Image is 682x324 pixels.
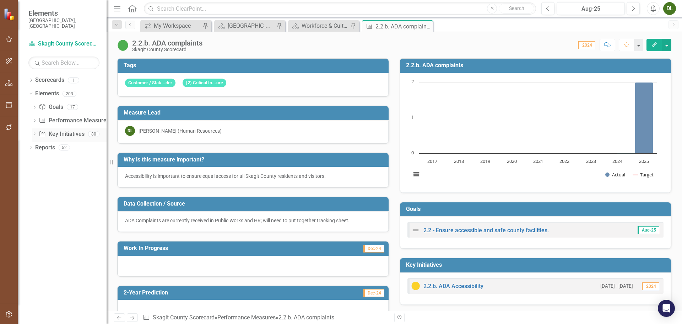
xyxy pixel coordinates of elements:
[406,206,667,212] h3: Goals
[124,245,299,251] h3: Work In Progress
[411,282,420,290] img: Caution
[4,8,16,21] img: ClearPoint Strategy
[132,47,202,52] div: Skagit County Scorecard
[154,21,201,30] div: My Workspace
[39,117,109,125] a: Performance Measures
[411,78,414,85] text: 2
[411,169,421,179] button: View chart menu, Chart
[39,103,63,111] a: Goals
[600,283,633,290] small: [DATE] - [DATE]
[88,131,99,137] div: 80
[427,158,437,164] text: 2017
[480,158,490,164] text: 2019
[144,2,536,15] input: Search ClearPoint...
[183,79,226,87] span: (2) Critical In...ure
[533,158,543,164] text: 2021
[509,5,524,11] span: Search
[407,79,664,185] div: Chart. Highcharts interactive chart.
[423,227,549,234] a: 2.2 - Ensure accessible and safe county facilities.
[375,22,431,31] div: 2.2.b. ADA complaints
[39,130,84,138] a: Key Initiatives
[139,127,222,134] div: [PERSON_NAME] (Human Resources)
[432,82,653,154] g: Actual, series 1 of 2. Bar series with 9 bars.
[63,91,76,97] div: 203
[633,171,654,178] button: Show Target
[28,40,99,48] a: Skagit County Scorecard
[363,245,384,253] span: Dec-24
[290,21,348,30] a: Workforce & Culture (KFA 1) Measure Dashboard
[411,149,414,156] text: 0
[35,144,55,152] a: Reports
[278,314,334,321] div: 2.2.b. ADA complaints
[153,314,215,321] a: Skagit County Scorecard
[124,110,385,116] h3: Measure Lead
[142,21,201,30] a: My Workspace
[663,2,676,15] button: DL
[67,104,78,110] div: 17
[68,77,79,83] div: 1
[28,9,99,17] span: Elements
[363,289,384,297] span: Dec-24
[142,314,389,322] div: » »
[124,290,299,296] h3: 2-Year Prediction
[605,171,625,178] button: Show Actual
[578,41,595,49] span: 2024
[125,217,381,224] div: ADA Complaints are currently received in Public Works and HR; will need to put together tracking ...
[454,158,464,164] text: 2018
[411,114,414,120] text: 1
[499,4,534,14] button: Search
[28,57,99,69] input: Search Below...
[125,79,175,87] span: Customer / Stak...der
[117,39,129,51] img: On Target
[635,82,653,153] path: 2025, 2. Actual.
[216,21,275,30] a: [GEOGRAPHIC_DATA] Page
[638,226,659,234] span: Aug-25
[411,226,420,234] img: Not Defined
[35,90,59,98] a: Elements
[125,126,135,136] div: DL
[639,158,649,164] text: 2025
[507,158,517,164] text: 2020
[559,5,622,13] div: Aug-25
[125,172,381,180] div: Accessibility is important to ensure equal access for all Skagit County residents and visitors.
[557,2,625,15] button: Aug-25
[586,158,596,164] text: 2023
[407,79,661,185] svg: Interactive chart
[59,144,70,150] div: 52
[658,300,675,317] div: Open Intercom Messenger
[642,282,659,290] span: 2024
[228,21,275,30] div: [GEOGRAPHIC_DATA] Page
[35,76,64,84] a: Scorecards
[423,283,483,290] a: 2.2.b. ADA Accessibility
[132,39,202,47] div: 2.2.b. ADA complaints
[217,314,276,321] a: Performance Measures
[124,201,385,207] h3: Data Collection / Source
[612,158,623,164] text: 2024
[406,62,667,69] h3: 2.2.b. ADA complaints
[124,62,385,69] h3: Tags
[302,21,348,30] div: Workforce & Culture (KFA 1) Measure Dashboard
[406,262,667,268] h3: Key Initiatives
[124,156,385,163] h3: Why is this measure important?
[559,158,569,164] text: 2022
[28,17,99,29] small: [GEOGRAPHIC_DATA], [GEOGRAPHIC_DATA]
